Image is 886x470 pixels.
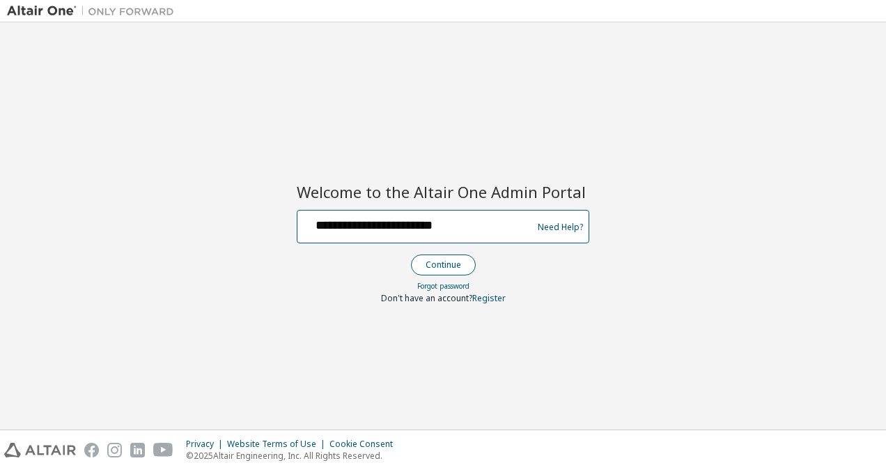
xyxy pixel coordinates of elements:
[107,443,122,457] img: instagram.svg
[186,439,227,450] div: Privacy
[84,443,99,457] img: facebook.svg
[297,182,589,202] h2: Welcome to the Altair One Admin Portal
[153,443,173,457] img: youtube.svg
[186,450,401,462] p: © 2025 Altair Engineering, Inc. All Rights Reserved.
[130,443,145,457] img: linkedin.svg
[329,439,401,450] div: Cookie Consent
[472,292,506,304] a: Register
[538,227,583,227] a: Need Help?
[417,281,469,291] a: Forgot password
[411,255,476,275] button: Continue
[7,4,181,18] img: Altair One
[227,439,329,450] div: Website Terms of Use
[381,292,472,304] span: Don't have an account?
[4,443,76,457] img: altair_logo.svg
